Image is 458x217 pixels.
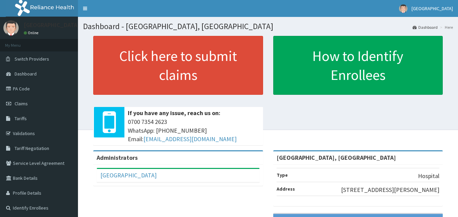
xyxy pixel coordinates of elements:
[438,24,453,30] li: Here
[413,24,438,30] a: Dashboard
[143,135,237,143] a: [EMAIL_ADDRESS][DOMAIN_NAME]
[341,186,439,194] p: [STREET_ADDRESS][PERSON_NAME]
[3,20,19,36] img: User Image
[15,115,27,122] span: Tariffs
[273,36,443,95] a: How to Identify Enrollees
[277,154,396,161] strong: [GEOGRAPHIC_DATA], [GEOGRAPHIC_DATA]
[128,109,220,117] b: If you have any issue, reach us on:
[399,4,407,13] img: User Image
[97,154,138,161] b: Administrators
[15,71,37,77] span: Dashboard
[15,101,28,107] span: Claims
[412,5,453,12] span: [GEOGRAPHIC_DATA]
[24,22,80,28] p: [GEOGRAPHIC_DATA]
[24,30,40,35] a: Online
[15,56,49,62] span: Switch Providers
[100,171,157,179] a: [GEOGRAPHIC_DATA]
[277,172,288,178] b: Type
[83,22,453,31] h1: Dashboard - [GEOGRAPHIC_DATA], [GEOGRAPHIC_DATA]
[128,117,260,144] span: 0700 7354 2623 WhatsApp: [PHONE_NUMBER] Email:
[93,36,263,95] a: Click here to submit claims
[418,172,439,180] p: Hospital
[277,186,295,192] b: Address
[15,145,49,151] span: Tariff Negotiation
